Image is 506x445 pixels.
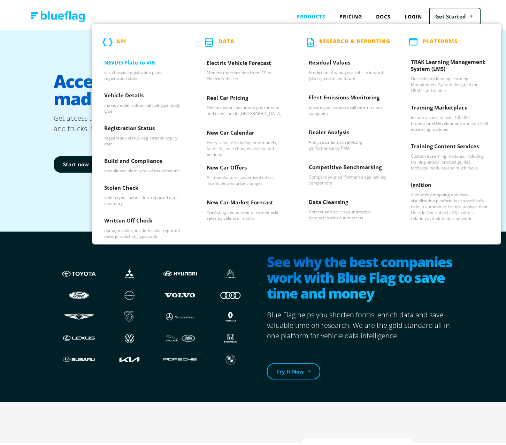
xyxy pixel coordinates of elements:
[411,112,489,130] p: Instant access to over 100,000 Professional Development and Soft Skill eLearning modules
[207,57,284,67] h3: Electric Vehicle Forecast
[162,308,198,321] img: Mercedes logo
[111,265,148,278] img: Mistubishi logo
[411,179,489,189] h3: Ignition
[332,7,369,21] a: Pricing
[104,122,182,133] h3: Registration Status
[104,100,182,112] p: make, model, colour, vehicle type, body type
[411,140,489,151] h3: Training Content Services
[61,308,97,321] img: Genesis logo
[162,329,198,342] img: JLR logo
[194,156,297,191] a: New Car Offers - All manufacturer advertised offers, incentives and price changes
[411,151,489,168] p: Custom eLearning modules, including training videos, product guides, technical modules and much more
[104,133,182,144] p: registration status, registration expiry date
[207,172,284,184] p: All manufacturer advertised offers, incentives and price changes
[398,7,429,21] a: Login to Blue Flag application
[111,308,148,321] img: Peugeot logo
[207,127,284,137] h3: New Car Calendar
[207,137,284,155] p: Every release including new models, face-lifts, tech changes and limited editions
[92,117,194,150] a: Registration Status - registration status, registration expiry date
[309,137,386,149] p: Analyse sales and servicing performance by PMA
[104,225,182,237] p: damage codes, incident code, reported date, jurisdiction, type code
[111,286,148,299] img: Nissan logo
[297,191,399,226] a: Data Cleansing - Correct and enrich your internal databases with our datasets
[369,7,398,21] a: Docs
[207,67,284,79] p: Monitor the transition from ICE to Electric Vehicles
[411,189,489,219] p: A powerful mapping and data visualisation platform built specifically to help automotive brands a...
[194,52,297,86] a: Electric Vehicle Forecast - Monitor the transition from ICE to Electric Vehicles
[411,56,489,73] h3: TRAK Learning Management System (LMS)
[267,361,320,377] a: Try It Now
[111,350,148,364] img: Kia logo
[207,207,284,219] p: Predicting the number of new vehicle sales by calendar month
[423,35,458,44] p: PLATFORMS
[207,92,284,102] h3: Real Car Pricing
[411,73,489,91] p: Our industry leading Learning Management System designed for OEM's and dealers
[399,174,501,224] a: Ignition - A powerful mapping and data visualisation platform built specifically to help automoti...
[212,265,249,278] img: Citroen logo
[297,121,399,156] a: Dealer Analysis - Analyse sales and servicing performance by PMA
[92,209,194,242] a: Written Off Check - damage codes, incident code, reported date, jurisdiction, type code
[212,308,249,321] img: Renault logo
[309,126,386,137] h3: Dealer Analysis
[194,121,297,156] a: New Car Calendar - Every release including new models, face-lifts, tech changes and limited editions
[212,286,249,299] img: Audi logo
[104,165,182,171] p: compliance plate, year of manufacture
[162,350,198,364] img: Porshce logo
[267,251,458,300] h2: See why the best companies work with Blue Flag to save time and money
[399,51,501,96] a: TRAK Learning Management System (LMS) - Our industry leading Learning Management System designed ...
[309,172,386,183] p: Compare your performance against key competitors
[104,155,182,165] h3: Build and Compliance
[429,5,481,23] a: Get Started
[104,56,182,67] h3: NEVDIS Plate to VIN
[54,111,256,131] p: Get access to data for millions of Australian cars, motorbikes and trucks. Start building with Bl...
[194,86,297,121] a: Real Car Pricing - Find out what consumers pay for new and used cars in Australia
[61,286,97,299] img: Ford logo
[92,176,194,209] a: Stolen Check - stolen type, jurisdiction, reported date, summary
[219,35,235,45] p: Data
[212,350,249,364] img: BMW logo
[212,329,249,342] img: Honda logo
[309,196,386,206] h3: Data Cleansing
[207,196,284,207] h3: New Car Market Forecast
[399,96,501,135] a: Training Marketplace - Instant access to over 100,000 Professional Development and Soft Skill eLe...
[104,89,182,100] h3: Vehicle Details
[162,286,198,299] img: Volvo logo
[61,350,97,364] img: Subaru logo
[309,91,386,102] h3: Fleet Emissions Monitoring
[309,206,386,218] p: Correct and enrich your internal databases with our datasets
[61,265,97,278] img: Toyota logo
[309,102,386,114] p: Ensure your vehicles will be emissions compliant
[207,161,284,172] h3: New Car Offers
[399,135,501,174] a: Training Content Services - Custom eLearning modules, including training videos, product guides, ...
[92,150,194,176] a: Build and Compliance - compliance plate, year of manufacture
[297,86,399,121] a: Fleet Emissions Monitoring - Ensure your vehicles will be emissions compliant
[319,35,390,45] p: Research & Reporting
[309,56,386,67] h3: Residual Values
[104,214,182,225] h3: Written Off Check
[194,191,297,226] a: New Car Market Forecast - Predicting the number of new vehicle sales by calendar month
[116,35,126,45] p: API
[111,329,148,342] img: Volkswagen logo
[297,156,399,191] a: Competitive Benchmarking - Compare your performance against key competitors
[61,329,97,342] img: Lexus logo
[297,51,399,86] a: Residual Values - Prediction of what your vehicle is worth today and in the future
[207,102,284,114] p: Find out what consumers pay for new and used cars in [GEOGRAPHIC_DATA]
[104,67,182,79] p: vin, chassis, registration plate, registration state
[54,65,256,111] h1: Access to vehicle data, made simple
[104,182,182,192] h3: Stolen Check
[92,84,194,117] a: Vehicle Details - make, model, colour, vehicle type, body type
[92,51,194,84] a: NEVDIS Plate to VIN - vin, chassis, registration plate, registration state
[411,101,489,112] h3: Training Marketplace
[162,265,198,278] img: Hyundai logo
[267,307,458,339] p: Blue Flag helps you shorten forms, enrich data and save valuable time on research. We are the gol...
[31,9,85,20] img: Blue Flag logo
[54,154,98,170] a: Start now
[104,192,182,204] p: stolen type, jurisdiction, reported date, summary
[309,161,386,172] h3: Competitive Benchmarking
[290,7,332,21] div: Products
[309,67,386,79] p: Prediction of what your vehicle is worth [DATE] and in the future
